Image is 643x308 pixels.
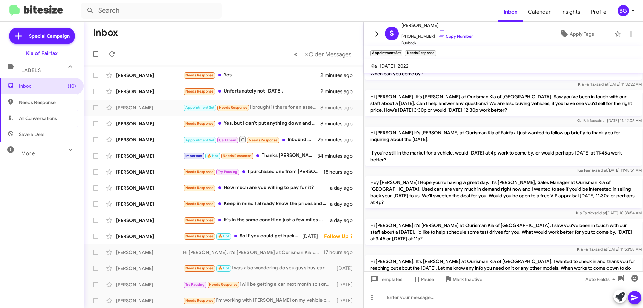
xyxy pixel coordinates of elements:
span: Apply Tags [570,28,594,40]
span: Kia [370,63,377,69]
span: Needs Response [249,138,277,142]
span: [PHONE_NUMBER] [401,29,473,40]
div: Inbound Call [183,135,318,144]
div: [PERSON_NAME] [116,72,183,79]
div: [PERSON_NAME] [116,297,183,304]
span: (10) [68,83,76,89]
div: [PERSON_NAME] [116,249,183,256]
div: [PERSON_NAME] [116,233,183,240]
span: Calendar [523,2,556,22]
div: So if you could get back to me with info on pricing, that would be great. And if you can match or... [183,232,302,240]
div: [DATE] [302,233,324,240]
nav: Page navigation example [290,47,355,61]
span: said at [595,247,607,252]
span: Save a Deal [19,131,44,138]
div: Follow Up ? [324,233,358,240]
div: [PERSON_NAME] [116,217,183,224]
button: BG [612,5,636,16]
button: Auto Fields [580,273,623,285]
div: 2 minutes ago [320,72,358,79]
span: Special Campaign [29,33,70,39]
div: [PERSON_NAME] [116,120,183,127]
span: Important [185,153,203,158]
p: Hi [PERSON_NAME]! It's [PERSON_NAME] at Ourisman Kia of [GEOGRAPHIC_DATA]. I wanted to check in a... [365,255,642,281]
div: i will be getting a car next month so sorry [183,281,333,288]
span: said at [596,82,608,87]
button: Next [301,47,355,61]
span: More [21,150,35,157]
span: Kia Fairfax [DATE] 11:32:22 AM [578,82,642,87]
span: Kia Fairfax [DATE] 11:42:06 AM [577,118,642,123]
span: Labels [21,67,41,73]
span: Needs Response [185,170,214,174]
div: [DATE] [333,297,358,304]
div: a day ago [330,185,358,191]
span: Needs Response [209,282,237,287]
span: Needs Response [185,218,214,222]
div: Yes [183,71,320,79]
div: I was also wondering do you guys buy cars as well? Have a 2020 Volkswagen Jetta I was looking to ... [183,264,333,272]
span: Appointment Set [185,138,215,142]
div: 17 hours ago [323,249,358,256]
span: Needs Response [185,298,214,303]
div: a day ago [330,217,358,224]
span: Try Pausing [185,282,205,287]
span: Pause [421,273,434,285]
div: 2 minutes ago [320,88,358,95]
span: » [305,50,309,58]
div: [PERSON_NAME] [116,169,183,175]
span: All Conversations [19,115,57,122]
span: Call Them [219,138,236,142]
div: [DATE] [333,265,358,272]
div: Hi [PERSON_NAME], it's [PERSON_NAME] at Ourisman Kia of [GEOGRAPHIC_DATA]. Just going through my ... [183,249,323,256]
span: [DATE] [380,63,395,69]
span: Needs Response [185,121,214,126]
h1: Inbox [93,27,118,38]
div: [PERSON_NAME] [116,281,183,288]
span: « [294,50,297,58]
span: said at [596,168,608,173]
span: Needs Response [185,234,214,238]
div: [PERSON_NAME] [116,201,183,207]
div: [PERSON_NAME] [116,185,183,191]
span: said at [594,210,606,215]
p: Hi [PERSON_NAME]! It's [PERSON_NAME] at Ourisman Kia of [GEOGRAPHIC_DATA]. Saw you've been in tou... [365,90,642,116]
div: I'm working with [PERSON_NAME] on my vehicle of choice thank you though [183,297,333,304]
div: [PERSON_NAME] [116,136,183,143]
span: said at [595,118,607,123]
span: Needs Response [185,186,214,190]
div: [PERSON_NAME] [116,104,183,111]
div: How much are you willing to pay for it? [183,184,330,192]
span: Needs Response [185,89,214,94]
div: I purchased one from [PERSON_NAME] Kia. Tha ks for checking back. [183,168,323,176]
span: 🔥 Hot [207,153,218,158]
p: Hey [PERSON_NAME]! Hope you're having a great day. It's [PERSON_NAME], Sales Manager at Ourisman ... [365,176,642,208]
span: Kia Fairfax [DATE] 11:48:51 AM [577,168,642,173]
div: Keep in mind I already know the prices and discounts I can get from other Hyundai dealerships bec... [183,200,330,208]
button: Templates [364,273,408,285]
span: Inbox [19,83,76,89]
a: Profile [586,2,612,22]
div: BG [618,5,629,16]
a: Inbox [498,2,523,22]
span: Needs Response [185,266,214,270]
span: Kia Fairfax [DATE] 11:53:58 AM [577,247,642,252]
span: Needs Response [223,153,251,158]
p: Hi [PERSON_NAME] it's [PERSON_NAME] at Ourisman Kia of [GEOGRAPHIC_DATA]. I saw you've been in to... [365,219,642,245]
span: Buyback [401,40,473,46]
button: Apply Tags [542,28,611,40]
div: Thanks [PERSON_NAME] but I'm no longer in the market for a new vehicle. Thanks for checking in th... [183,152,318,160]
a: Insights [556,2,586,22]
span: Mark Inactive [453,273,482,285]
small: Appointment Set [370,50,402,56]
button: Previous [290,47,301,61]
p: Hi [PERSON_NAME] it's [PERSON_NAME] at Ourisman Kia of Fairfax I just wanted to follow up briefly... [365,127,642,166]
span: Older Messages [309,51,351,58]
div: It's in the same condition just a few miles more [183,216,330,224]
span: 🔥 Hot [218,234,229,238]
small: Needs Response [405,50,436,56]
div: I brought it there for an assessment recently so you should be able to access that [183,104,320,111]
